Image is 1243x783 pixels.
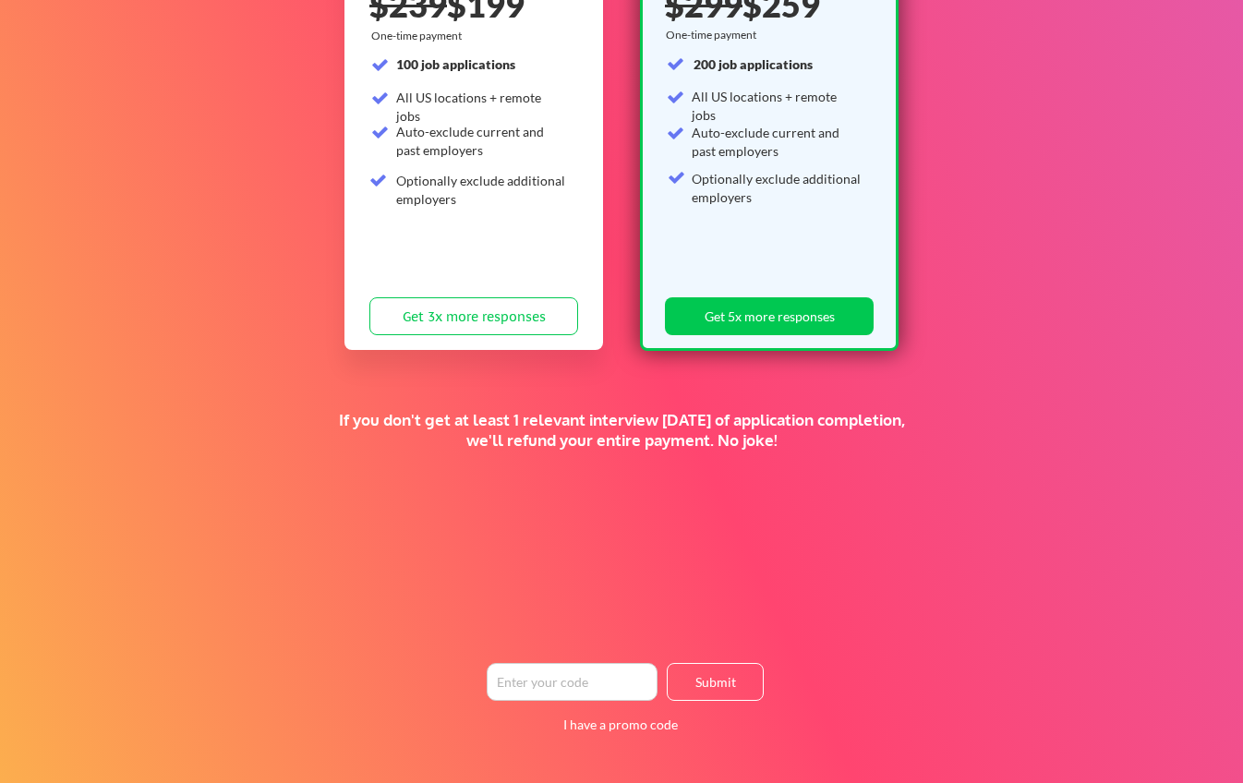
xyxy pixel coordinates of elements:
[320,410,923,451] div: If you don't get at least 1 relevant interview [DATE] of application completion, we'll refund you...
[665,297,874,335] button: Get 5x more responses
[692,124,863,160] div: Auto-exclude current and past employers
[692,88,863,124] div: All US locations + remote jobs
[396,56,515,72] strong: 100 job applications
[694,56,813,72] strong: 200 job applications
[666,28,762,42] div: One-time payment
[371,29,467,43] div: One-time payment
[692,170,863,206] div: Optionally exclude additional employers
[487,663,658,701] input: Enter your code
[553,714,689,736] button: I have a promo code
[396,123,567,159] div: Auto-exclude current and past employers
[667,663,764,701] button: Submit
[396,89,567,125] div: All US locations + remote jobs
[396,172,567,208] div: Optionally exclude additional employers
[369,297,578,335] button: Get 3x more responses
